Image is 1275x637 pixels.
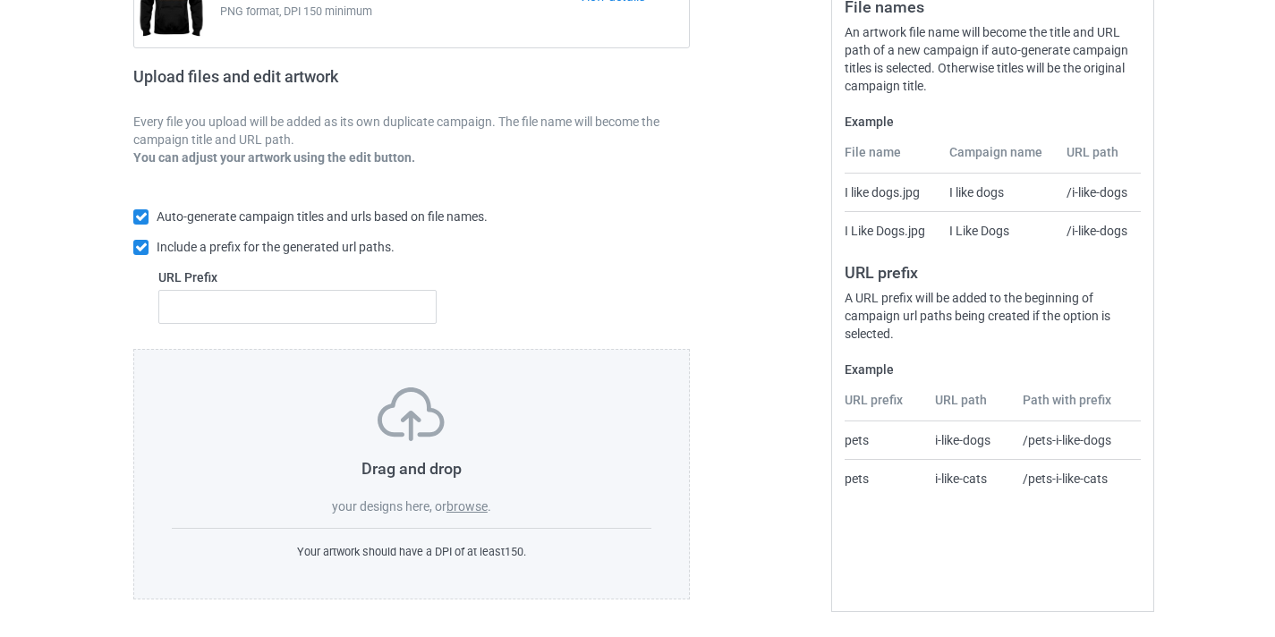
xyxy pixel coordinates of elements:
[925,421,1014,459] td: i-like-dogs
[925,459,1014,497] td: i-like-cats
[1013,459,1141,497] td: /pets-i-like-cats
[845,391,925,421] th: URL prefix
[845,143,939,174] th: File name
[297,545,526,558] span: Your artwork should have a DPI of at least 150 .
[845,459,925,497] td: pets
[845,174,939,211] td: I like dogs.jpg
[488,499,491,514] span: .
[446,499,488,514] label: browse
[845,113,1141,131] label: Example
[1013,421,1141,459] td: /pets-i-like-dogs
[133,67,467,100] h2: Upload files and edit artwork
[925,391,1014,421] th: URL path
[378,387,445,441] img: svg+xml;base64,PD94bWwgdmVyc2lvbj0iMS4wIiBlbmNvZGluZz0iVVRGLTgiPz4KPHN2ZyB3aWR0aD0iNzVweCIgaGVpZ2...
[133,150,415,165] b: You can adjust your artwork using the edit button.
[845,421,925,459] td: pets
[845,211,939,250] td: I Like Dogs.jpg
[1057,174,1141,211] td: /i-like-dogs
[845,361,1141,378] label: Example
[157,240,395,254] span: Include a prefix for the generated url paths.
[1057,143,1141,174] th: URL path
[1013,391,1141,421] th: Path with prefix
[1057,211,1141,250] td: /i-like-dogs
[845,262,1141,283] h3: URL prefix
[172,458,651,479] h3: Drag and drop
[332,499,446,514] span: your designs here, or
[939,211,1058,250] td: I Like Dogs
[220,3,579,21] span: PNG format, DPI 150 minimum
[939,143,1058,174] th: Campaign name
[157,209,488,224] span: Auto-generate campaign titles and urls based on file names.
[158,268,437,286] label: URL Prefix
[845,289,1141,343] div: A URL prefix will be added to the beginning of campaign url paths being created if the option is ...
[939,174,1058,211] td: I like dogs
[845,23,1141,95] div: An artwork file name will become the title and URL path of a new campaign if auto-generate campai...
[133,113,690,149] p: Every file you upload will be added as its own duplicate campaign. The file name will become the ...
